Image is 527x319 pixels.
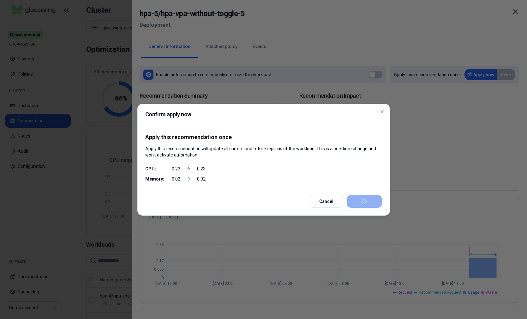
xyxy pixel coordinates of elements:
[145,133,382,142] p: Apply this recommendation once
[172,176,184,182] span: 0.02
[145,166,171,172] span: CPU:
[145,176,171,182] span: Memory:
[145,112,382,125] h2: Confirm apply now
[309,195,344,208] button: Cancel
[197,176,210,182] span: 0.02
[197,166,210,172] span: 0.23
[145,133,382,158] div: Apply this recommendation will update all current and future replicas of the workload. This is a ...
[172,166,184,172] span: 0.23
